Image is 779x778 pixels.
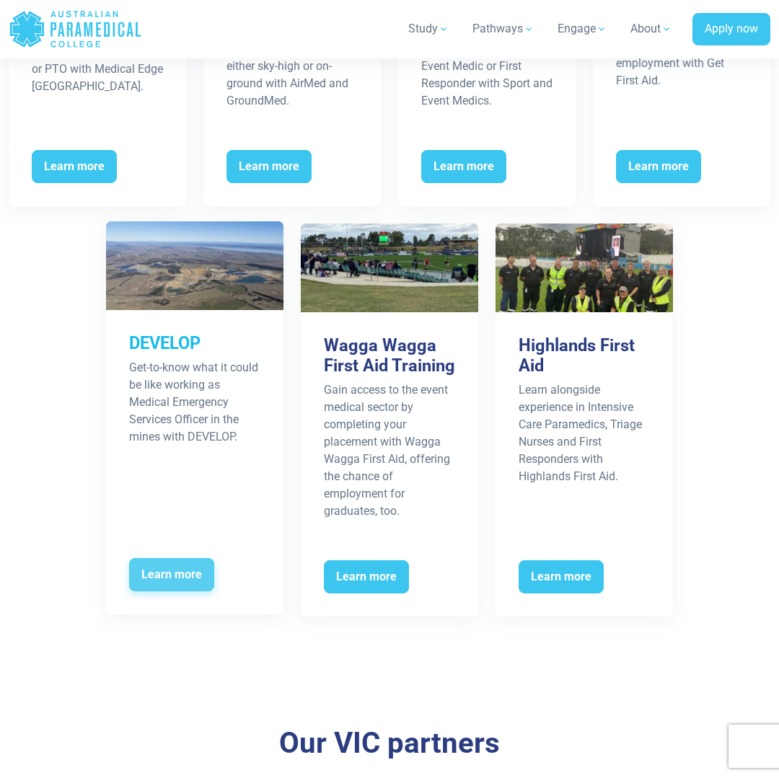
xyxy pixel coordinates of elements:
[301,224,478,312] img: Industry Partners – Wagga Wagga First Aid Training
[616,150,701,183] span: Learn more
[622,9,681,49] a: About
[301,224,478,616] a: Wagga Wagga First Aid Training Gain access to the event medical sector by completing your placeme...
[324,335,455,376] h3: Wagga Wagga First Aid Training
[421,150,506,183] span: Learn more
[519,560,604,593] span: Learn more
[692,13,770,46] a: Apply now
[32,150,117,183] span: Learn more
[324,560,409,593] span: Learn more
[496,224,673,312] img: Industry Partners – Highlands First Aid
[519,335,650,376] h3: Highlands First Aid
[496,224,673,616] a: Highlands First Aid Learn alongside experience in Intensive Care Paramedics, Triage Nurses and Fi...
[549,9,616,49] a: Engage
[519,381,650,485] p: Learn alongside experience in Intensive Care Paramedics, Triage Nurses and First Responders with ...
[324,381,455,520] p: Gain access to the event medical sector by completing your placement with Wagga Wagga First Aid, ...
[129,359,260,446] p: Get-to-know what it could be like working as Medical Emergency Services Officer in the mines with...
[66,726,713,761] h3: Our VIC partners
[129,558,214,591] span: Learn more
[106,221,283,310] img: Industry Partners – DEVELOP
[464,9,543,49] a: Pathways
[106,221,283,614] a: DEVELOP Get-to-know what it could be like working as Medical Emergency Services Officer in the mi...
[226,150,312,183] span: Learn more
[9,6,142,53] a: Australian Paramedical College
[400,9,458,49] a: Study
[129,333,260,353] h3: DEVELOP
[32,26,163,95] p: Experience working as an EMT, First Responder, ATA or PTO with Medical Edge [GEOGRAPHIC_DATA].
